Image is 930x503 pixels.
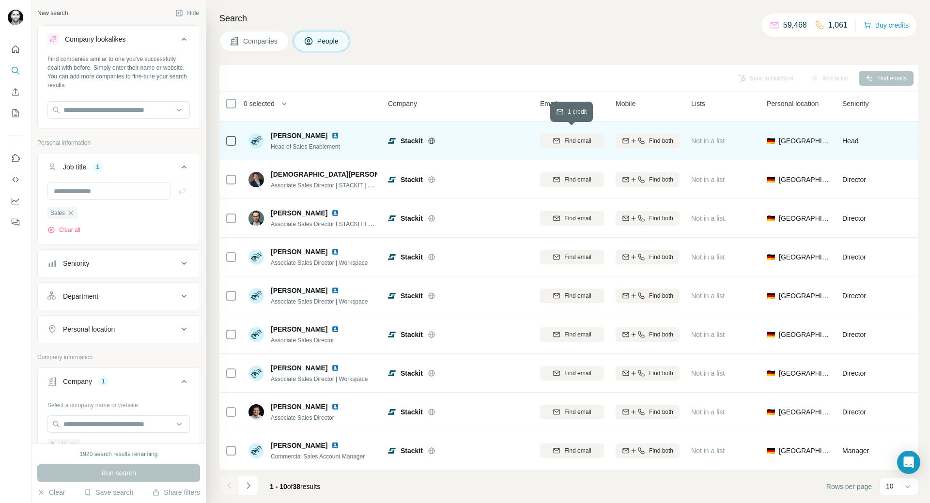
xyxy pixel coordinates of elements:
span: Personal location [767,99,819,108]
span: [GEOGRAPHIC_DATA] [779,252,831,262]
span: Find email [564,408,591,416]
span: Find both [649,408,673,416]
span: Stackit [401,252,423,262]
span: [GEOGRAPHIC_DATA] [779,213,831,223]
span: Find email [564,175,591,184]
h4: Search [219,12,918,25]
button: Find email [540,405,604,419]
img: Logo of Stackit [388,176,396,183]
button: Share filters [152,488,200,497]
span: Director [842,253,866,261]
button: Use Surfe API [8,171,23,188]
button: Find both [616,443,680,458]
span: Associate Sales Director [271,337,334,344]
img: LinkedIn logo [331,325,339,333]
button: Feedback [8,213,23,231]
button: Find both [616,327,680,342]
span: Find email [564,369,591,378]
span: Director [842,331,866,338]
span: Stackit [401,330,423,339]
span: Not in a list [691,331,725,338]
span: Stackit [401,291,423,301]
img: Avatar [248,327,264,342]
span: [GEOGRAPHIC_DATA] [779,330,831,339]
img: Logo of Stackit [388,369,396,377]
span: [GEOGRAPHIC_DATA] [779,291,831,301]
span: Stackit [401,213,423,223]
button: Clear all [47,226,80,234]
div: Find companies similar to one you've successfully dealt with before. Simply enter their name or w... [47,55,190,90]
span: 🇩🇪 [767,136,775,146]
span: Associate Sales Director | Workspace [271,376,368,382]
button: Navigate to next page [239,476,258,495]
div: Company lookalikes [65,34,125,44]
span: Not in a list [691,253,725,261]
span: Find both [649,291,673,300]
span: Company [388,99,417,108]
span: Stackit [50,441,68,449]
button: My lists [8,105,23,122]
span: [DEMOGRAPHIC_DATA][PERSON_NAME] [271,169,405,179]
span: [GEOGRAPHIC_DATA] [779,136,831,146]
span: Find both [649,253,673,261]
img: Logo of Stackit [388,408,396,416]
div: Select a company name or website [47,397,190,410]
img: Avatar [248,249,264,265]
img: Logo of Stackit [388,447,396,455]
span: [PERSON_NAME] [271,131,327,140]
button: Find email [540,211,604,226]
img: LinkedIn logo [331,364,339,372]
button: Dashboard [8,192,23,210]
span: Not in a list [691,292,725,300]
span: 🇩🇪 [767,175,775,184]
button: Find email [540,443,604,458]
p: Company information [37,353,200,362]
img: LinkedIn logo [331,209,339,217]
span: 🇩🇪 [767,213,775,223]
span: 🇩🇪 [767,291,775,301]
div: Seniority [63,259,89,268]
img: Logo of Stackit [388,137,396,145]
span: People [317,36,340,46]
span: Not in a list [691,214,725,222]
span: Not in a list [691,447,725,455]
span: Mobile [616,99,635,108]
span: Stackit [401,175,423,184]
span: Associate Sales Director | Workspace [271,259,368,266]
div: 1920 search results remaining [80,450,158,458]
img: Avatar [248,288,264,304]
button: Department [38,285,200,308]
img: Avatar [8,10,23,25]
button: Find both [616,405,680,419]
span: Associate Sales Director I STACKIT I Workspace [271,220,397,228]
span: Not in a list [691,369,725,377]
button: Company lookalikes [38,28,200,55]
img: LinkedIn logo [331,287,339,294]
span: Director [842,369,866,377]
span: Find email [564,330,591,339]
p: 59,468 [783,19,807,31]
span: Stackit [401,407,423,417]
button: Find both [616,211,680,226]
span: [GEOGRAPHIC_DATA] [779,446,831,456]
img: LinkedIn logo [331,403,339,411]
span: Associate Sales Director | Workspace [271,298,368,305]
span: Head of Sales Enablement [271,143,340,150]
span: Find email [564,137,591,145]
img: LinkedIn logo [331,248,339,256]
span: Find email [564,214,591,223]
span: Director [842,214,866,222]
button: Find email [540,366,604,381]
div: 1 [92,163,103,171]
span: Email [540,99,557,108]
span: [PERSON_NAME] [271,324,327,334]
span: Head [842,137,858,145]
button: Quick start [8,41,23,58]
span: Find email [564,291,591,300]
div: Job title [63,162,86,172]
button: Enrich CSV [8,83,23,101]
img: Logo of Stackit [388,214,396,222]
span: [PERSON_NAME] [271,208,327,218]
span: [PERSON_NAME] [271,247,327,257]
span: Find email [564,446,591,455]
